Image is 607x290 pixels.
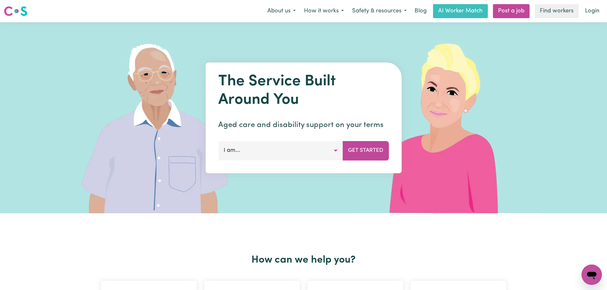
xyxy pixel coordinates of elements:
button: How it works [300,4,348,18]
a: Blog [411,4,430,18]
h1: The Service Built Around You [218,73,389,109]
img: Careseekers logo [4,5,27,17]
iframe: Button to launch messaging window [582,265,602,285]
button: Safety & resources [348,4,411,18]
a: Post a job [493,4,530,18]
a: Login [581,4,603,18]
p: Aged care and disability support on your terms [218,119,389,131]
button: Get Started [343,141,389,160]
a: AI Worker Match [433,4,488,18]
h2: How can we help you? [97,254,510,266]
a: Careseekers logo [4,4,27,18]
button: I am... [218,141,343,160]
button: About us [263,4,300,18]
a: Find workers [535,4,579,18]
